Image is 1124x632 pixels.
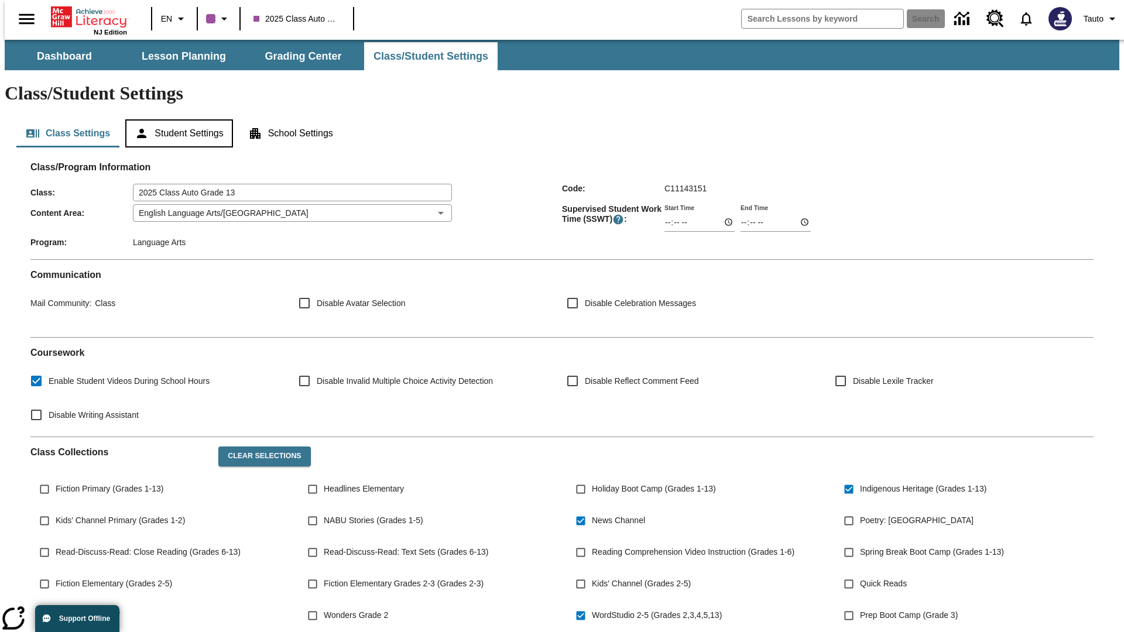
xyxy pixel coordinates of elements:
label: Start Time [664,203,694,212]
button: Lesson Planning [125,42,242,70]
h2: Communication [30,269,1094,280]
span: Enable Student Videos During School Hours [49,375,210,387]
button: Student Settings [125,119,232,147]
span: Indigenous Heritage (Grades 1-13) [860,483,986,495]
div: Coursework [30,347,1094,427]
span: NJ Edition [94,29,127,36]
button: Dashboard [6,42,123,70]
span: Quick Reads [860,578,907,590]
span: Lesson Planning [142,50,226,63]
div: Home [51,4,127,36]
span: Code : [562,184,664,193]
input: Class [133,184,452,201]
span: 2025 Class Auto Grade 13 [253,13,340,25]
span: Tauto [1084,13,1104,25]
button: Class/Student Settings [364,42,498,70]
span: Disable Celebration Messages [585,297,696,310]
h1: Class/Student Settings [5,83,1119,104]
span: Disable Reflect Comment Feed [585,375,699,387]
button: Open side menu [9,2,44,36]
span: Disable Lexile Tracker [853,375,934,387]
button: Class Settings [16,119,119,147]
span: Fiction Primary (Grades 1-13) [56,483,163,495]
button: Supervised Student Work Time is the timeframe when students can take LevelSet and when lessons ar... [612,214,624,225]
button: Support Offline [35,605,119,632]
span: Reading Comprehension Video Instruction (Grades 1-6) [592,546,794,558]
button: Profile/Settings [1079,8,1124,29]
button: Language: EN, Select a language [156,8,193,29]
a: Notifications [1011,4,1041,34]
img: Avatar [1048,7,1072,30]
div: SubNavbar [5,40,1119,70]
span: WordStudio 2-5 (Grades 2,3,4,5,13) [592,609,722,621]
span: Support Offline [59,614,110,623]
span: Spring Break Boot Camp (Grades 1-13) [860,546,1004,558]
button: Grading Center [245,42,362,70]
span: Disable Invalid Multiple Choice Activity Detection [317,375,493,387]
div: Class/Student Settings [16,119,1108,147]
span: Kids' Channel (Grades 2-5) [592,578,691,590]
span: EN [161,13,172,25]
span: Holiday Boot Camp (Grades 1-13) [592,483,716,495]
span: News Channel [592,514,645,527]
span: Fiction Elementary Grades 2-3 (Grades 2-3) [324,578,484,590]
span: Supervised Student Work Time (SSWT) : [562,204,664,225]
div: Communication [30,269,1094,328]
div: Class/Program Information [30,173,1094,250]
span: Class/Student Settings [373,50,488,63]
h2: Course work [30,347,1094,358]
a: Resource Center, Will open in new tab [979,3,1011,35]
span: Kids' Channel Primary (Grades 1-2) [56,514,185,527]
div: SubNavbar [5,42,499,70]
span: Content Area : [30,208,133,218]
h2: Class Collections [30,446,209,458]
span: Program : [30,238,133,247]
span: Class : [30,188,133,197]
span: Language Arts [133,238,186,247]
span: NABU Stories (Grades 1-5) [324,514,423,527]
span: Disable Writing Assistant [49,409,139,421]
span: Prep Boot Camp (Grade 3) [860,609,958,621]
button: Select a new avatar [1041,4,1079,34]
span: Read-Discuss-Read: Close Reading (Grades 6-13) [56,546,241,558]
span: Read-Discuss-Read: Text Sets (Grades 6-13) [324,546,488,558]
span: Dashboard [37,50,92,63]
h2: Class/Program Information [30,162,1094,173]
span: Fiction Elementary (Grades 2-5) [56,578,172,590]
span: Disable Avatar Selection [317,297,406,310]
input: search field [742,9,903,28]
span: Grading Center [265,50,341,63]
span: Wonders Grade 2 [324,609,388,621]
span: Class [91,298,115,308]
a: Data Center [947,3,979,35]
button: Clear Selections [218,446,310,466]
div: English Language Arts/[GEOGRAPHIC_DATA] [133,204,452,222]
span: Headlines Elementary [324,483,404,495]
span: Poetry: [GEOGRAPHIC_DATA] [860,514,974,527]
button: School Settings [239,119,342,147]
a: Home [51,5,127,29]
label: End Time [741,203,768,212]
span: Mail Community : [30,298,91,308]
span: Test course 10/17 [56,609,121,621]
button: Class color is purple. Change class color [201,8,236,29]
span: C11143151 [664,184,707,193]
